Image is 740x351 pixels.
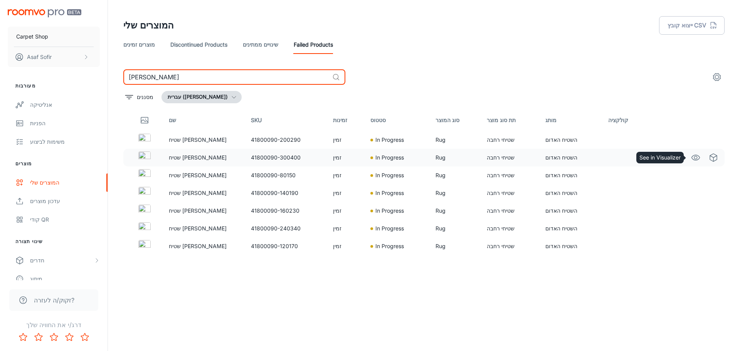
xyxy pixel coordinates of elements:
a: מוצרים זמינים [123,35,155,54]
div: המוצרים שלי [30,178,100,187]
td: זמין [327,202,365,220]
p: In Progress [375,153,404,162]
p: שטיח [PERSON_NAME] [169,136,239,144]
th: סטטוס [364,109,429,131]
td: 41800090-240340 [245,220,327,237]
div: חדרים [30,256,94,265]
p: שטיח [PERSON_NAME] [169,171,239,180]
td: 41800090-200290 [245,131,327,149]
p: In Progress [375,189,404,197]
p: שטיח [PERSON_NAME] [169,189,239,197]
p: שטיח [PERSON_NAME] [169,153,239,162]
td: שטיחי רחבה [481,237,539,255]
td: Rug [429,202,481,220]
p: In Progress [375,171,404,180]
td: השטיח האדום [539,166,602,184]
td: שטיחי רחבה [481,220,539,237]
td: Rug [429,237,481,255]
button: Rate 3 star [46,329,62,345]
svg: Thumbnail [140,116,149,125]
p: שטיח [PERSON_NAME] [169,224,239,233]
a: Failed Products [294,35,333,54]
td: 41800090-120170 [245,237,327,255]
p: מסננים [137,93,153,101]
td: השטיח האדום [539,220,602,237]
p: שטיח [PERSON_NAME] [169,242,239,250]
td: 41800090-80150 [245,166,327,184]
th: סוג המוצר [429,109,481,131]
p: In Progress [375,207,404,215]
button: settings [709,69,725,85]
td: שטיחי רחבה [481,166,539,184]
td: זמין [327,220,365,237]
input: לחפש [123,69,329,85]
div: עדכון מוצרים [30,197,100,205]
td: זמין [327,149,365,166]
td: זמין [327,184,365,202]
th: מותג [539,109,602,131]
p: Asaf Sofir [27,53,52,61]
td: Rug [429,149,481,166]
td: זמין [327,237,365,255]
a: See in Virtual Samples [707,151,720,164]
td: השטיח האדום [539,149,602,166]
th: SKU [245,109,327,131]
img: Roomvo PRO Beta [8,9,81,17]
p: דרג/י את החוויה שלך [6,320,101,329]
div: אנליטיקה [30,101,100,109]
p: שטיח [PERSON_NAME] [169,207,239,215]
button: Rate 2 star [31,329,46,345]
td: Rug [429,184,481,202]
th: תת סוג מוצר [481,109,539,131]
div: מיתוג [30,275,100,283]
th: שם [163,109,245,131]
button: Asaf Sofir [8,47,100,67]
p: Carpet Shop [16,32,48,41]
td: שטיחי רחבה [481,184,539,202]
td: 41800090-300400 [245,149,327,166]
button: filter [123,91,155,103]
p: In Progress [375,242,404,250]
td: 41800090-160230 [245,202,327,220]
td: זמין [327,166,365,184]
div: משימות לביצוע [30,138,100,146]
a: Discontinued Products [170,35,227,54]
button: Carpet Shop [8,27,100,47]
p: In Progress [375,136,404,144]
td: השטיח האדום [539,237,602,255]
td: שטיחי רחבה [481,202,539,220]
div: קודי QR [30,215,100,224]
span: זקוק/ה לעזרה? [34,296,74,305]
td: שטיחי רחבה [481,149,539,166]
div: הפניות [30,119,100,128]
button: ייצוא קובץ CSV [659,16,725,35]
td: שטיחי רחבה [481,131,539,149]
td: Rug [429,166,481,184]
td: השטיח האדום [539,131,602,149]
td: השטיח האדום [539,202,602,220]
h1: המוצרים שלי [123,18,174,32]
button: עברית ([PERSON_NAME]) [161,91,242,103]
td: Rug [429,131,481,149]
td: 41800090-140190 [245,184,327,202]
th: זמינות [327,109,365,131]
td: זמין [327,131,365,149]
button: Rate 5 star [77,329,92,345]
p: In Progress [375,224,404,233]
button: Rate 4 star [62,329,77,345]
td: Rug [429,220,481,237]
th: קולקציה [602,109,652,131]
a: שינויים ממתינים [243,35,278,54]
a: See in Visualizer [689,151,702,164]
td: השטיח האדום [539,184,602,202]
button: Rate 1 star [15,329,31,345]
